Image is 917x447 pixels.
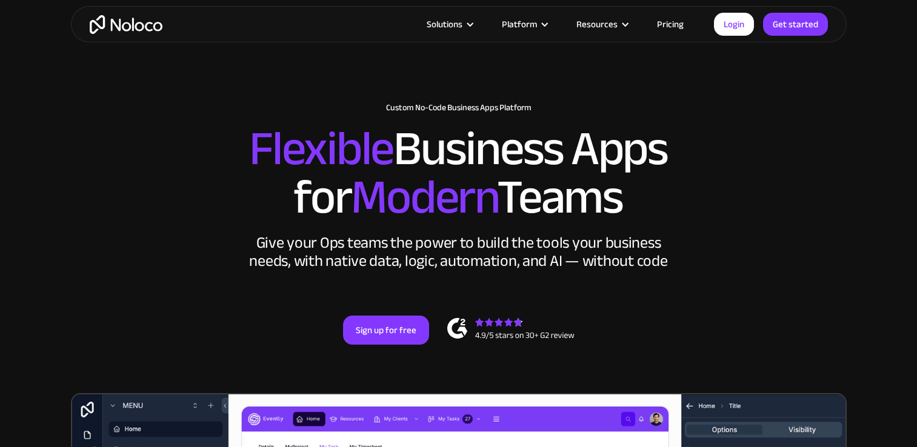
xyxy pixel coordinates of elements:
[502,16,537,32] div: Platform
[642,16,699,32] a: Pricing
[561,16,642,32] div: Resources
[90,15,162,34] a: home
[763,13,828,36] a: Get started
[576,16,618,32] div: Resources
[83,125,835,222] h2: Business Apps for Teams
[249,104,393,194] span: Flexible
[351,152,497,242] span: Modern
[83,103,835,113] h1: Custom No-Code Business Apps Platform
[247,234,671,270] div: Give your Ops teams the power to build the tools your business needs, with native data, logic, au...
[343,316,429,345] a: Sign up for free
[487,16,561,32] div: Platform
[714,13,754,36] a: Login
[412,16,487,32] div: Solutions
[427,16,462,32] div: Solutions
